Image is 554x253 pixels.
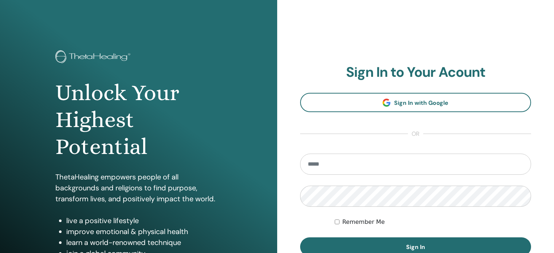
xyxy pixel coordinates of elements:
[408,130,423,138] span: or
[66,215,222,226] li: live a positive lifestyle
[66,237,222,248] li: learn a world-renowned technique
[335,218,531,226] div: Keep me authenticated indefinitely or until I manually logout
[342,218,385,226] label: Remember Me
[300,93,531,112] a: Sign In with Google
[55,171,222,204] p: ThetaHealing empowers people of all backgrounds and religions to find purpose, transform lives, a...
[406,243,425,251] span: Sign In
[394,99,448,107] span: Sign In with Google
[55,79,222,161] h1: Unlock Your Highest Potential
[66,226,222,237] li: improve emotional & physical health
[300,64,531,81] h2: Sign In to Your Acount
